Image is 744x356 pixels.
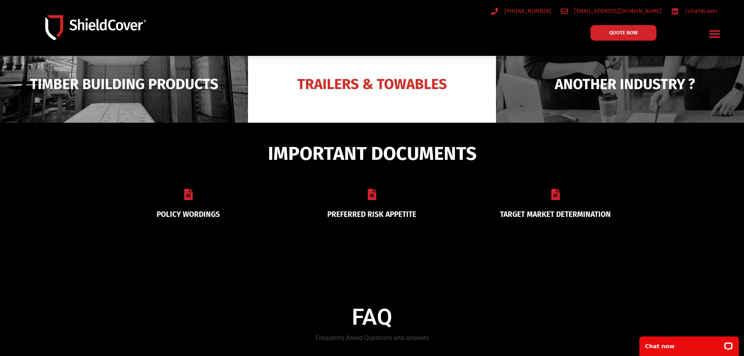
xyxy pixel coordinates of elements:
[45,15,146,40] img: Shield-Cover-Underwriting-Australia-logo-full
[162,335,583,341] h5: Frequently Asked Questions and answers
[609,30,638,35] span: QUOTE NOW
[561,6,662,16] a: [EMAIL_ADDRESS][DOMAIN_NAME]
[634,331,744,356] iframe: LiveChat chat widget
[671,6,718,16] a: /shieldcover
[503,6,551,16] span: [PHONE_NUMBER]
[591,25,657,41] a: QUOTE NOW
[162,304,583,331] h4: FAQ
[706,25,724,43] div: Menu Toggle
[683,6,718,16] span: /shieldcover
[327,210,416,219] a: PREFERRED RISK APPETITE
[491,6,551,16] a: [PHONE_NUMBER]
[572,6,662,16] span: [EMAIL_ADDRESS][DOMAIN_NAME]
[268,146,476,161] span: IMPORTANT DOCUMENTS
[500,210,611,219] a: TARGET MARKET DETERMINATION
[157,210,220,219] a: POLICY WORDINGS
